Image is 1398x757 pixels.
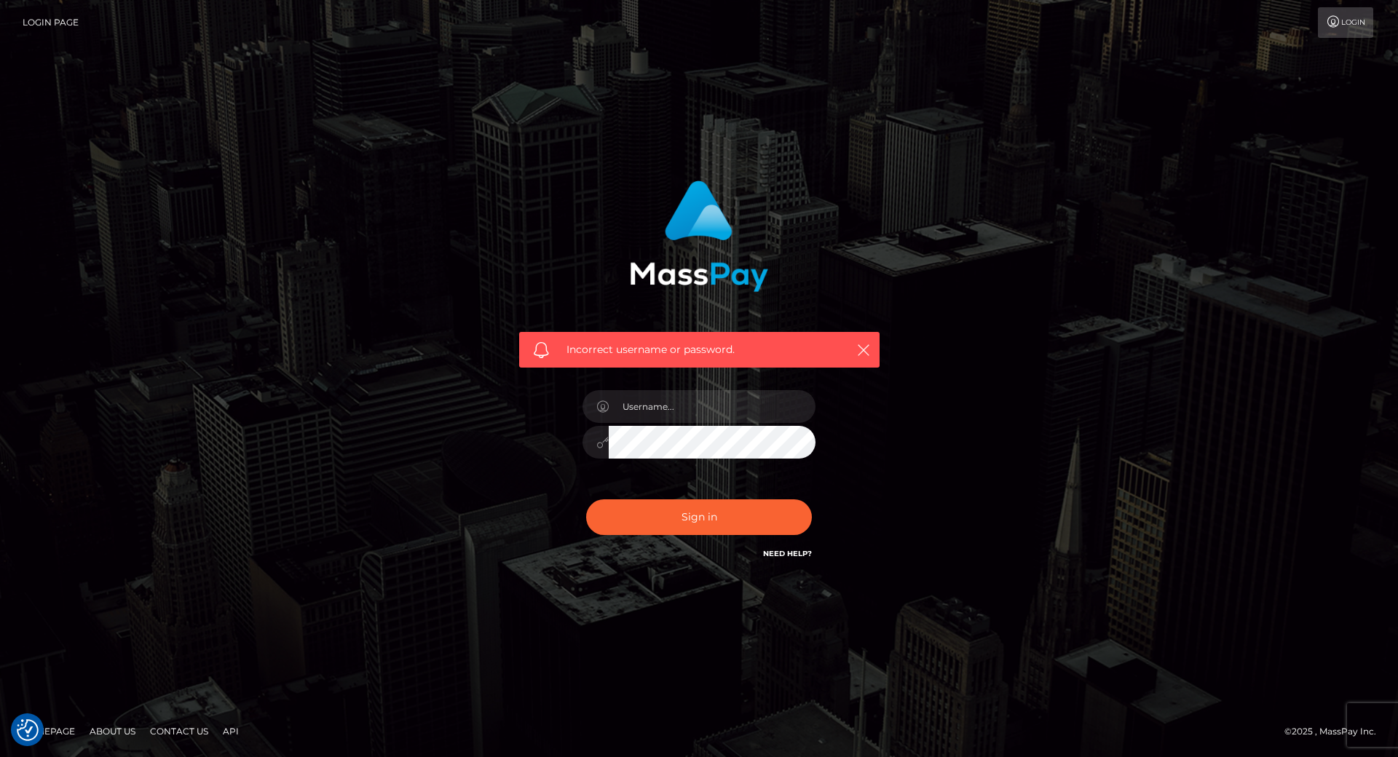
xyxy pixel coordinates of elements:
[630,181,768,292] img: MassPay Login
[586,499,812,535] button: Sign in
[17,719,39,741] button: Consent Preferences
[16,720,81,742] a: Homepage
[17,719,39,741] img: Revisit consent button
[763,549,812,558] a: Need Help?
[1318,7,1373,38] a: Login
[144,720,214,742] a: Contact Us
[217,720,245,742] a: API
[566,342,832,357] span: Incorrect username or password.
[1284,724,1387,740] div: © 2025 , MassPay Inc.
[84,720,141,742] a: About Us
[609,390,815,423] input: Username...
[23,7,79,38] a: Login Page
